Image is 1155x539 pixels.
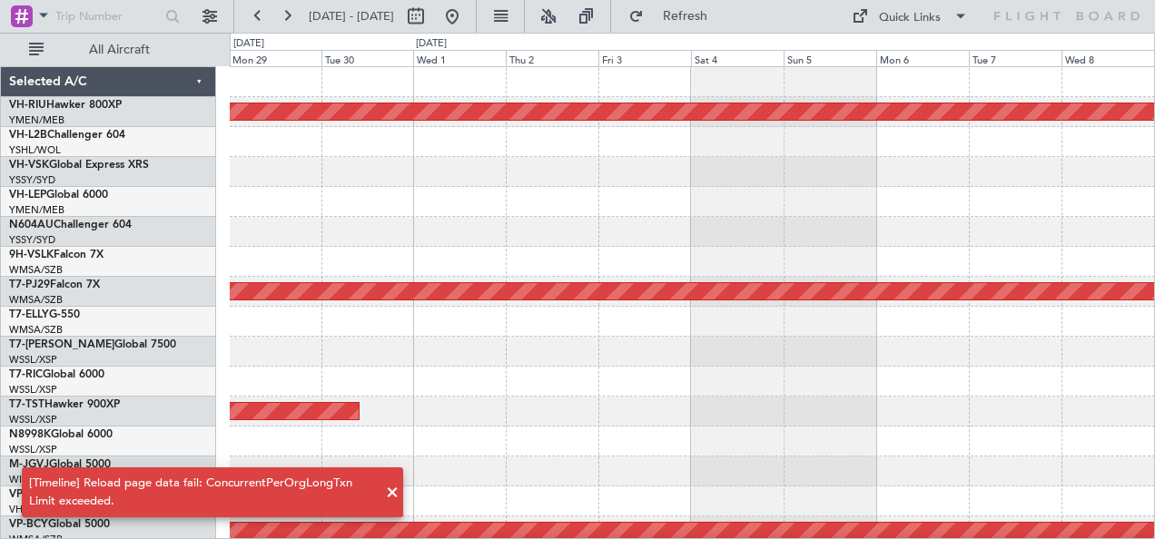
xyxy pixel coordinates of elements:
[9,279,100,290] a: T7-PJ29Falcon 7X
[233,36,264,52] div: [DATE]
[598,50,691,66] div: Fri 3
[9,100,122,111] a: VH-RIUHawker 800XP
[506,50,598,66] div: Thu 2
[9,413,57,426] a: WSSL/XSP
[9,383,57,397] a: WSSL/XSP
[9,203,64,217] a: YMEN/MEB
[9,113,64,127] a: YMEN/MEB
[620,2,729,31] button: Refresh
[321,50,414,66] div: Tue 30
[879,9,941,27] div: Quick Links
[691,50,784,66] div: Sat 4
[229,50,321,66] div: Mon 29
[647,10,724,23] span: Refresh
[9,220,54,230] span: N604AU
[309,8,394,24] span: [DATE] - [DATE]
[784,50,876,66] div: Sun 5
[9,309,49,320] span: T7-ELLY
[9,399,120,410] a: T7-TSTHawker 900XP
[1061,50,1154,66] div: Wed 8
[969,50,1061,66] div: Tue 7
[9,369,43,380] span: T7-RIC
[9,429,51,440] span: N8998K
[9,399,44,410] span: T7-TST
[9,339,114,350] span: T7-[PERSON_NAME]
[9,443,57,456] a: WSSL/XSP
[9,190,108,201] a: VH-LEPGlobal 6000
[9,263,63,277] a: WMSA/SZB
[9,160,149,171] a: VH-VSKGlobal Express XRS
[9,220,132,230] a: N604AUChallenger 604
[9,323,63,337] a: WMSA/SZB
[9,233,55,247] a: YSSY/SYD
[9,173,55,187] a: YSSY/SYD
[9,190,46,201] span: VH-LEP
[9,339,176,350] a: T7-[PERSON_NAME]Global 7500
[9,250,104,260] a: 9H-VSLKFalcon 7X
[9,250,54,260] span: 9H-VSLK
[413,50,506,66] div: Wed 1
[29,475,376,510] div: [Timeline] Reload page data fail: ConcurrentPerOrgLongTxn Limit exceeded.
[9,100,46,111] span: VH-RIU
[9,130,47,141] span: VH-L2B
[9,279,50,290] span: T7-PJ29
[876,50,969,66] div: Mon 6
[9,353,57,367] a: WSSL/XSP
[9,309,80,320] a: T7-ELLYG-550
[20,35,197,64] button: All Aircraft
[9,143,61,157] a: YSHL/WOL
[55,3,160,30] input: Trip Number
[9,130,125,141] a: VH-L2BChallenger 604
[9,429,113,440] a: N8998KGlobal 6000
[9,293,63,307] a: WMSA/SZB
[9,160,49,171] span: VH-VSK
[843,2,977,31] button: Quick Links
[9,369,104,380] a: T7-RICGlobal 6000
[416,36,447,52] div: [DATE]
[47,44,192,56] span: All Aircraft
